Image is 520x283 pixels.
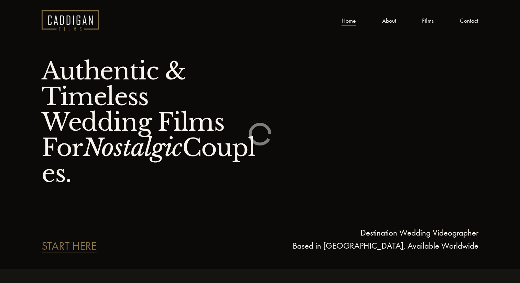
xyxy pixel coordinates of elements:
a: START HERE [42,240,97,251]
a: About [382,15,396,26]
a: Films [422,15,434,26]
em: Nostalgic [83,133,182,163]
img: Caddigan Films [42,10,99,31]
a: Contact [460,15,478,26]
h1: Authentic & Timeless Wedding Films For Couples. [42,58,260,186]
p: Destination Wedding Videographer Based in [GEOGRAPHIC_DATA], Available Worldwide [260,226,478,252]
a: Home [342,15,356,26]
